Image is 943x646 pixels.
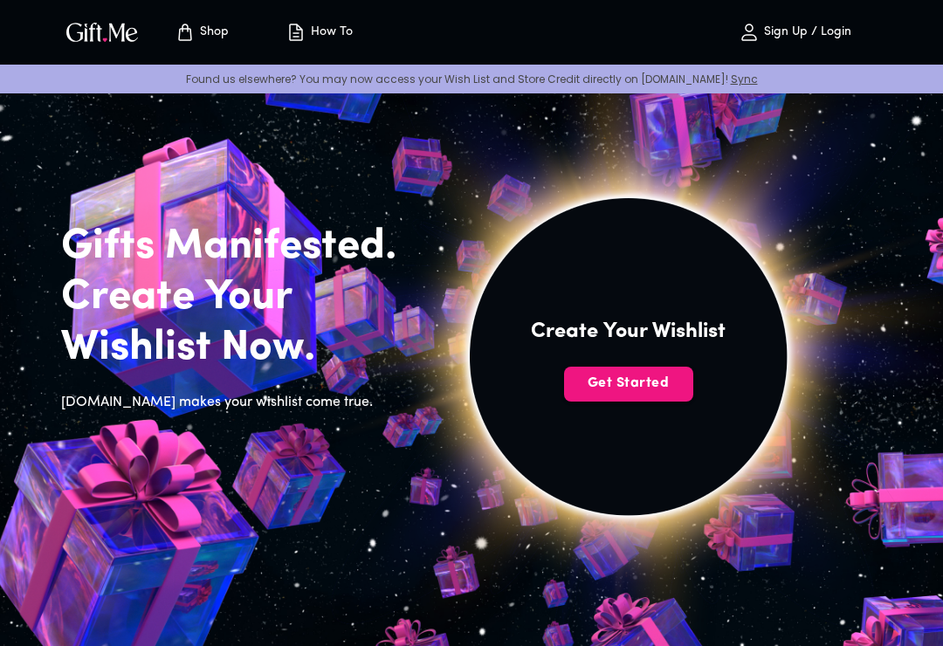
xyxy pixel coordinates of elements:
img: how-to.svg [286,22,306,43]
button: Store page [154,4,250,60]
h2: Gifts Manifested. [61,222,424,272]
img: GiftMe Logo [63,19,141,45]
button: How To [271,4,367,60]
button: Get Started [564,367,693,402]
span: Get Started [564,374,693,393]
button: GiftMe Logo [61,22,143,43]
button: Sign Up / Login [707,4,882,60]
p: Sign Up / Login [760,25,851,40]
p: Found us elsewhere? You may now access your Wish List and Store Credit directly on [DOMAIN_NAME]! [14,72,929,86]
h2: Create Your [61,272,424,323]
h4: Create Your Wishlist [531,318,726,346]
h6: [DOMAIN_NAME] makes your wishlist come true. [61,391,424,414]
p: Shop [196,25,229,40]
a: Sync [731,72,758,86]
p: How To [306,25,353,40]
h2: Wishlist Now. [61,323,424,374]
